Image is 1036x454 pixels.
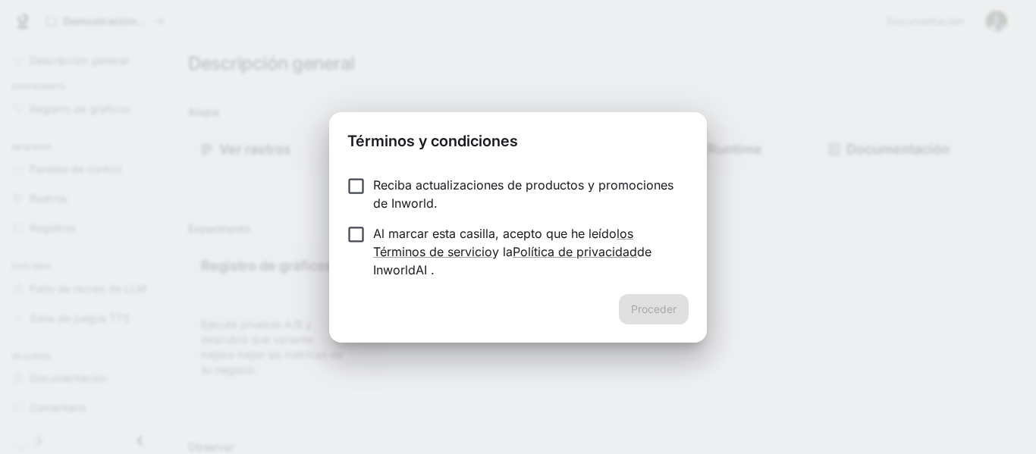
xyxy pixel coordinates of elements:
[373,177,673,211] font: Reciba actualizaciones de productos y promociones de Inworld.
[373,226,617,241] font: Al marcar esta casilla, acepto que he leído
[373,226,633,259] a: los Términos de servicio
[513,244,637,259] a: Política de privacidad
[347,132,518,150] font: Términos y condiciones
[492,244,513,259] font: y la
[373,244,651,277] font: de InworldAI .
